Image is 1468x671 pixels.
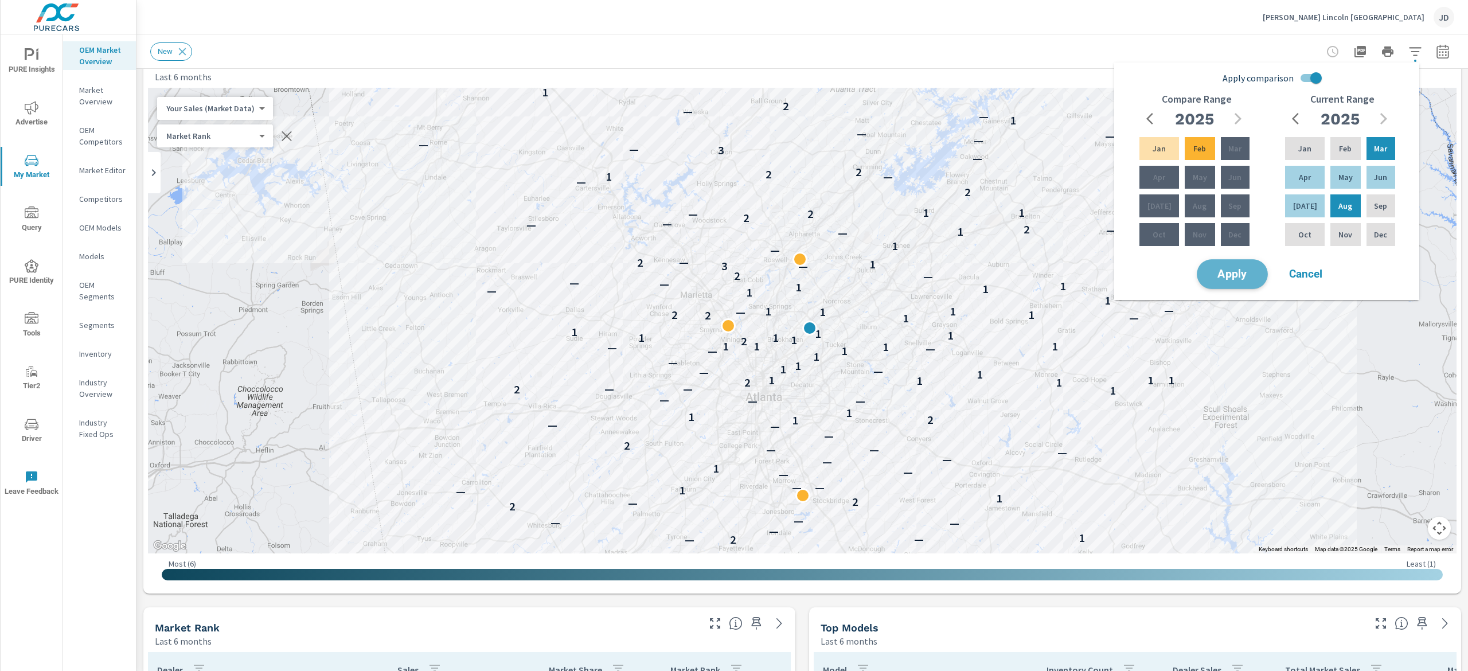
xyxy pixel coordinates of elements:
[736,305,745,319] p: —
[1024,223,1030,236] p: 2
[4,154,59,182] span: My Market
[713,462,719,475] p: 1
[1228,200,1241,212] p: Sep
[1407,559,1436,569] p: Least ( 1 )
[813,350,819,364] p: 1
[815,327,821,341] p: 1
[730,533,736,547] p: 2
[509,500,516,513] p: 2
[63,414,136,443] div: Industry Fixed Ops
[604,382,614,396] p: —
[1431,40,1454,63] button: Select Date Range
[996,491,1002,505] p: 1
[514,383,520,396] p: 2
[1028,308,1034,322] p: 1
[79,222,127,233] p: OEM Models
[821,634,877,648] p: Last 6 months
[1209,269,1256,280] span: Apply
[1018,206,1025,220] p: 1
[1057,446,1067,459] p: —
[1147,373,1154,387] p: 1
[1376,40,1399,63] button: Print Report
[683,382,693,396] p: —
[63,345,136,362] div: Inventory
[977,368,983,381] p: 1
[883,340,889,354] p: 1
[744,376,751,389] p: 2
[1164,303,1174,317] p: —
[542,85,548,99] p: 1
[708,344,717,358] p: —
[4,365,59,393] span: Tier2
[852,495,858,509] p: 2
[63,219,136,236] div: OEM Models
[1321,109,1360,129] h2: 2025
[79,417,127,440] p: Industry Fixed Ops
[569,276,579,290] p: —
[4,206,59,235] span: Query
[815,481,825,494] p: —
[4,418,59,446] span: Driver
[746,286,752,299] p: 1
[659,393,669,407] p: —
[794,514,803,528] p: —
[155,634,212,648] p: Last 6 months
[79,251,127,262] p: Models
[741,334,747,348] p: 2
[685,533,694,547] p: —
[821,622,879,634] h5: Top Models
[151,539,189,553] a: Open this area in Google Maps (opens a new window)
[807,207,814,221] p: 2
[526,218,536,232] p: —
[79,279,127,302] p: OEM Segments
[79,319,127,331] p: Segments
[926,342,935,356] p: —
[1434,7,1454,28] div: JD
[1228,229,1241,240] p: Dec
[63,122,136,150] div: OEM Competitors
[973,151,982,165] p: —
[1298,143,1311,154] p: Jan
[1162,93,1232,105] h6: Compare Range
[1338,200,1352,212] p: Aug
[923,206,929,220] p: 1
[79,377,127,400] p: Industry Overview
[1413,614,1431,633] span: Save this to your personalized report
[770,614,788,633] a: See more details in report
[1395,617,1408,630] span: Find the biggest opportunities within your model lineup nationwide. [Source: Market registration ...
[903,311,909,325] p: 1
[1283,269,1329,279] span: Cancel
[822,455,832,469] p: —
[79,193,127,205] p: Competitors
[63,317,136,334] div: Segments
[718,143,724,157] p: 3
[1110,384,1116,397] p: 1
[965,185,971,199] p: 2
[1228,143,1241,154] p: Mar
[1374,229,1387,240] p: Dec
[679,483,685,497] p: 1
[1338,229,1352,240] p: Nov
[1197,259,1268,289] button: Apply
[679,255,689,269] p: —
[791,333,797,347] p: 1
[1259,545,1308,553] button: Keyboard shortcuts
[79,165,127,176] p: Market Editor
[487,284,497,298] p: —
[942,452,952,466] p: —
[766,167,772,181] p: 2
[768,373,775,387] p: 1
[783,99,789,113] p: 2
[79,84,127,107] p: Market Overview
[157,103,264,114] div: Your Sales (Market Data)
[79,124,127,147] p: OEM Competitors
[624,439,630,452] p: 2
[947,329,954,342] p: 1
[705,309,711,322] p: 2
[4,48,59,76] span: PURE Insights
[1052,340,1058,353] p: 1
[795,359,801,373] p: 1
[699,365,709,379] p: —
[1104,294,1111,307] p: 1
[721,259,728,273] p: 3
